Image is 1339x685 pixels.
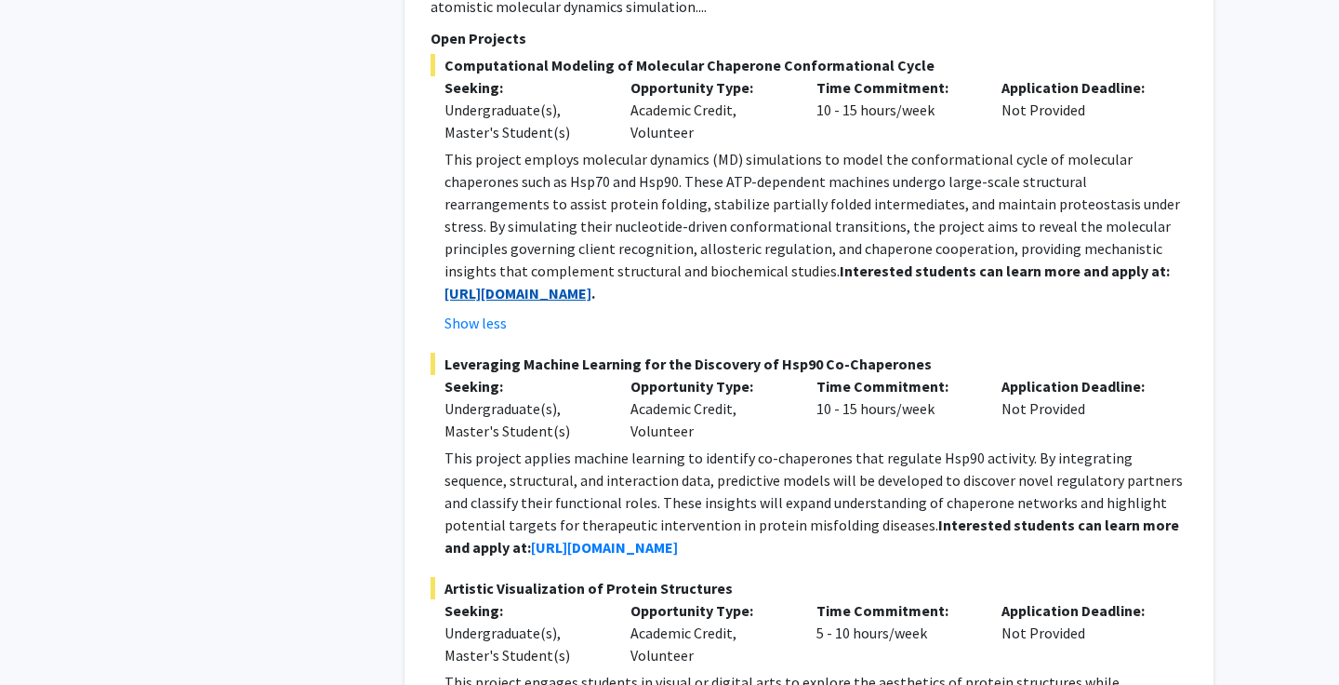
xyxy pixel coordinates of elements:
div: Not Provided [988,599,1173,666]
iframe: Chat [14,601,79,671]
a: [URL][DOMAIN_NAME] [444,284,591,302]
span: Artistic Visualization of Protein Structures [431,577,1187,599]
div: Undergraduate(s), Master's Student(s) [444,622,603,666]
div: Not Provided [988,76,1173,143]
strong: . [591,284,595,302]
p: Time Commitment: [816,599,974,622]
p: Application Deadline: [1001,76,1160,99]
div: Not Provided [988,375,1173,442]
p: Application Deadline: [1001,375,1160,397]
p: Opportunity Type: [630,375,789,397]
div: Undergraduate(s), Master's Student(s) [444,99,603,143]
div: Academic Credit, Volunteer [616,599,802,666]
div: Academic Credit, Volunteer [616,76,802,143]
p: This project employs molecular dynamics (MD) simulations to model the conformational cycle of mol... [444,148,1187,304]
div: 5 - 10 hours/week [802,599,988,666]
p: Time Commitment: [816,76,974,99]
p: Seeking: [444,599,603,622]
p: Seeking: [444,375,603,397]
p: Opportunity Type: [630,76,789,99]
div: Undergraduate(s), Master's Student(s) [444,397,603,442]
p: Seeking: [444,76,603,99]
span: Leveraging Machine Learning for the Discovery of Hsp90 Co-Chaperones [431,353,1187,375]
div: 10 - 15 hours/week [802,375,988,442]
p: Application Deadline: [1001,599,1160,622]
p: Time Commitment: [816,375,974,397]
a: [URL][DOMAIN_NAME] [531,538,678,557]
span: Computational Modeling of Molecular Chaperone Conformational Cycle [431,54,1187,76]
div: Academic Credit, Volunteer [616,375,802,442]
button: Show less [444,312,507,334]
p: This project applies machine learning to identify co-chaperones that regulate Hsp90 activity. By ... [444,447,1187,558]
div: 10 - 15 hours/week [802,76,988,143]
p: Opportunity Type: [630,599,789,622]
strong: Interested students can learn more and apply at: [840,262,1170,280]
p: Open Projects [431,27,1187,49]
